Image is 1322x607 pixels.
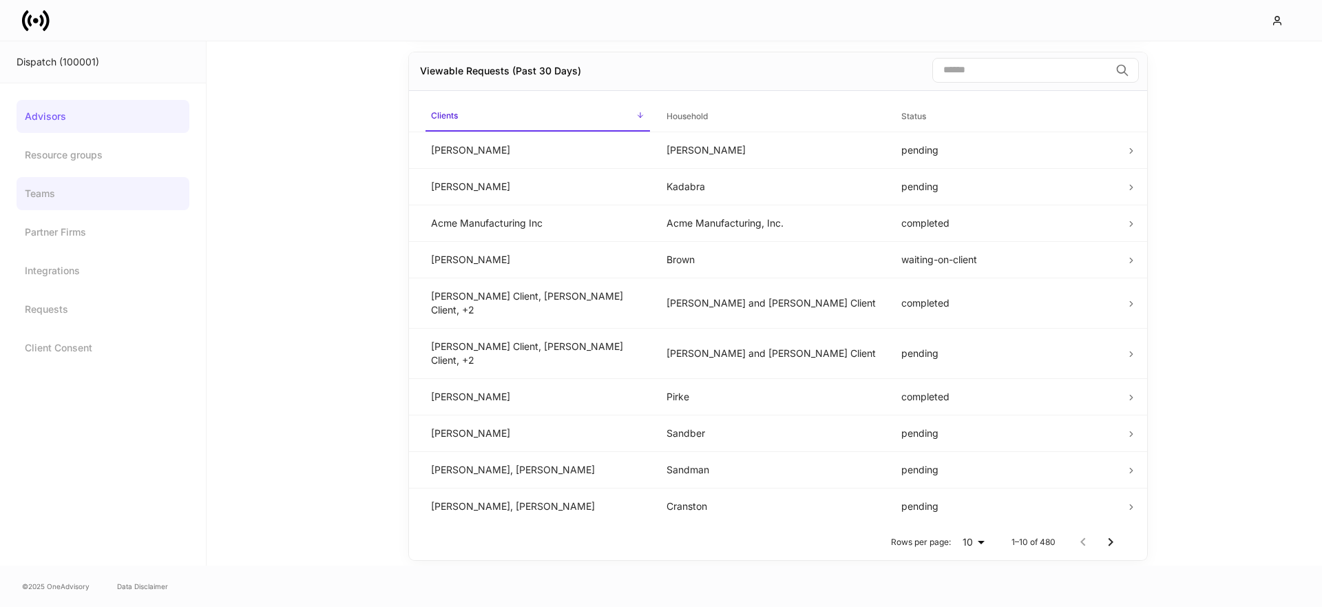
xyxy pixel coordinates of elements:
td: pending [890,451,1126,488]
a: Integrations [17,254,189,287]
td: [PERSON_NAME] [420,132,655,168]
a: Teams [17,177,189,210]
td: [PERSON_NAME] Client, [PERSON_NAME] Client, +2 [420,278,655,328]
a: Resource groups [17,138,189,172]
td: [PERSON_NAME] and [PERSON_NAME] Client [655,278,891,328]
h6: Clients [431,109,458,122]
td: pending [890,132,1126,168]
span: Status [896,103,1120,131]
h6: Household [667,110,708,123]
td: [PERSON_NAME] [420,168,655,205]
a: Client Consent [17,331,189,364]
a: Advisors [17,100,189,133]
td: [PERSON_NAME] Client, [PERSON_NAME] Client, +2 [420,328,655,378]
td: completed [890,278,1126,328]
td: Brown [655,241,891,278]
div: Viewable Requests (Past 30 Days) [420,64,581,78]
div: 10 [956,535,989,549]
td: [PERSON_NAME] [420,415,655,451]
td: completed [890,205,1126,241]
td: pending [890,168,1126,205]
a: Data Disclaimer [117,581,168,592]
td: Sandber [655,415,891,451]
span: © 2025 OneAdvisory [22,581,90,592]
a: Requests [17,293,189,326]
div: Dispatch (100001) [17,55,189,69]
td: completed [890,378,1126,415]
td: waiting-on-client [890,241,1126,278]
td: [PERSON_NAME] and [PERSON_NAME] Client [655,328,891,378]
td: Pirke [655,378,891,415]
td: pending [890,328,1126,378]
td: Cranston [655,488,891,524]
a: Partner Firms [17,216,189,249]
td: [PERSON_NAME], [PERSON_NAME] [420,451,655,488]
p: 1–10 of 480 [1011,537,1056,548]
h6: Status [901,110,926,123]
td: [PERSON_NAME] [655,132,891,168]
p: Rows per page: [891,537,951,548]
td: [PERSON_NAME] [420,378,655,415]
span: Clients [426,102,650,132]
td: pending [890,415,1126,451]
td: pending [890,488,1126,524]
span: Household [661,103,885,131]
td: [PERSON_NAME], [PERSON_NAME] [420,488,655,524]
td: Kadabra [655,168,891,205]
td: Sandman [655,451,891,488]
td: Acme Manufacturing Inc [420,205,655,241]
td: Acme Manufacturing, Inc. [655,205,891,241]
td: [PERSON_NAME] [420,241,655,278]
button: Go to next page [1097,528,1124,556]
